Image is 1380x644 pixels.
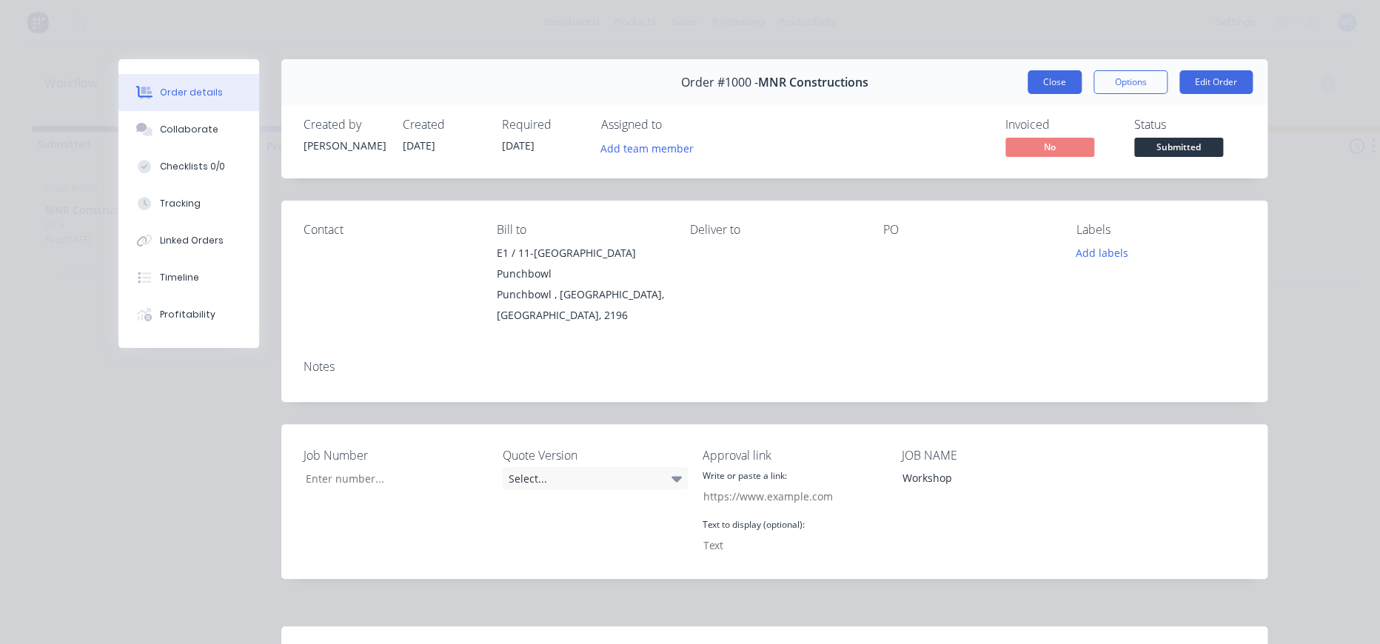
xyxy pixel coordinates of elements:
[1134,118,1245,132] div: Status
[690,223,860,237] div: Deliver to
[503,446,688,464] label: Quote Version
[304,446,489,464] label: Job Number
[160,123,218,136] div: Collaborate
[304,118,385,132] div: Created by
[702,518,804,531] label: Text to display (optional):
[160,308,215,321] div: Profitability
[118,111,259,148] button: Collaborate
[1028,70,1082,94] button: Close
[497,223,666,237] div: Bill to
[1093,70,1168,94] button: Options
[502,138,535,152] span: [DATE]
[118,148,259,185] button: Checklists 0/0
[502,118,583,132] div: Required
[160,234,224,247] div: Linked Orders
[160,160,225,173] div: Checklists 0/0
[1005,118,1116,132] div: Invoiced
[293,467,489,489] input: Enter number...
[891,467,1076,489] div: Workshop
[702,446,887,464] label: Approval link
[1005,138,1094,156] span: No
[160,197,201,210] div: Tracking
[593,138,702,158] button: Add team member
[118,74,259,111] button: Order details
[304,138,385,153] div: [PERSON_NAME]
[497,243,666,284] div: E1 / 11-[GEOGRAPHIC_DATA] Punchbowl
[758,76,868,90] span: MNR Constructions
[403,138,435,152] span: [DATE]
[503,467,688,489] div: Select...
[1134,138,1223,160] button: Submitted
[304,360,1245,374] div: Notes
[497,284,666,326] div: Punchbowl , [GEOGRAPHIC_DATA], [GEOGRAPHIC_DATA], 2196
[882,223,1052,237] div: PO
[497,243,666,326] div: E1 / 11-[GEOGRAPHIC_DATA] PunchbowlPunchbowl , [GEOGRAPHIC_DATA], [GEOGRAPHIC_DATA], 2196
[160,271,199,284] div: Timeline
[403,118,484,132] div: Created
[160,86,223,99] div: Order details
[118,222,259,259] button: Linked Orders
[902,446,1087,464] label: JOB NAME
[695,534,871,557] input: Text
[118,296,259,333] button: Profitability
[1068,243,1136,263] button: Add labels
[1179,70,1253,94] button: Edit Order
[695,485,871,507] input: https://www.example.com
[118,259,259,296] button: Timeline
[304,223,473,237] div: Contact
[601,138,702,158] button: Add team member
[702,469,786,483] label: Write or paste a link:
[681,76,758,90] span: Order #1000 -
[118,185,259,222] button: Tracking
[601,118,749,132] div: Assigned to
[1134,138,1223,156] span: Submitted
[1076,223,1245,237] div: Labels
